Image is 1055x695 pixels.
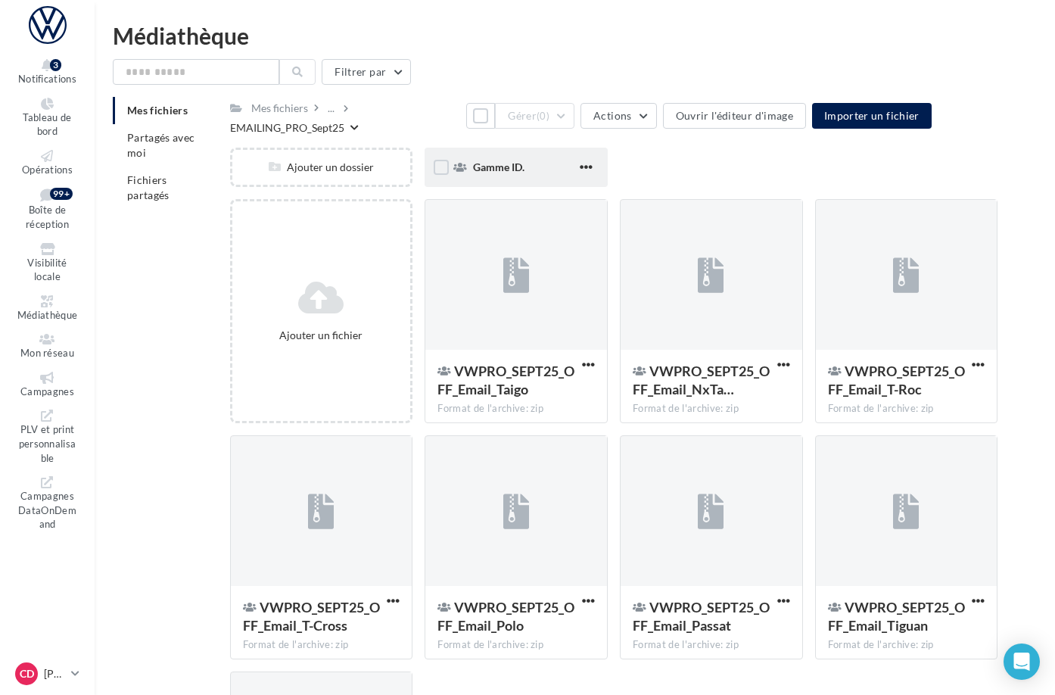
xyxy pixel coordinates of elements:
[633,599,770,634] span: VWPRO_SEPT25_OFF_Email_Passat
[127,104,188,117] span: Mes fichiers
[12,473,82,534] a: Campagnes DataOnDemand
[824,109,920,122] span: Importer un fichier
[12,330,82,363] a: Mon réseau
[12,95,82,141] a: Tableau de bord
[50,59,61,71] div: 3
[22,164,73,176] span: Opérations
[580,103,656,129] button: Actions
[18,490,76,530] span: Campagnes DataOnDemand
[113,24,1037,47] div: Médiathèque
[243,638,400,652] div: Format de l'archive: zip
[251,101,308,116] div: Mes fichiers
[243,599,380,634] span: VWPRO_SEPT25_OFF_Email_T-Cross
[812,103,932,129] button: Importer un fichier
[322,59,411,85] button: Filtrer par
[23,111,71,138] span: Tableau de bord
[27,257,67,283] span: Visibilité locale
[633,638,790,652] div: Format de l'archive: zip
[593,109,631,122] span: Actions
[230,120,344,136] div: EMAILING_PRO_Sept25
[12,185,82,233] a: Boîte de réception 99+
[12,292,82,325] a: Médiathèque
[633,402,790,416] div: Format de l'archive: zip
[12,240,82,286] a: Visibilité locale
[12,369,82,401] a: Campagnes
[437,599,574,634] span: VWPRO_SEPT25_OFF_Email_Polo
[325,98,338,119] div: ...
[437,402,595,416] div: Format de l'archive: zip
[12,407,82,467] a: PLV et print personnalisable
[232,160,411,175] div: Ajouter un dossier
[663,103,806,129] button: Ouvrir l'éditeur d'image
[437,363,574,397] span: VWPRO_SEPT25_OFF_Email_Taigo
[828,599,965,634] span: VWPRO_SEPT25_OFF_Email_Tiguan
[828,402,985,416] div: Format de l'archive: zip
[17,309,78,321] span: Médiathèque
[12,56,82,89] button: Notifications 3
[26,204,69,231] span: Boîte de réception
[20,385,74,397] span: Campagnes
[473,161,524,173] span: Gamme ID.
[828,638,985,652] div: Format de l'archive: zip
[18,73,76,85] span: Notifications
[633,363,770,397] span: VWPRO_SEPT25_OFF_Email_NxTayron
[238,328,405,343] div: Ajouter un fichier
[44,666,65,681] p: [PERSON_NAME]
[537,110,549,122] span: (0)
[495,103,574,129] button: Gérer(0)
[50,188,73,200] div: 99+
[12,659,82,688] a: CD [PERSON_NAME]
[127,173,170,201] span: Fichiers partagés
[828,363,965,397] span: VWPRO_SEPT25_OFF_Email_T-Roc
[20,347,74,359] span: Mon réseau
[127,131,195,159] span: Partagés avec moi
[1004,644,1040,680] div: Open Intercom Messenger
[12,147,82,179] a: Opérations
[19,424,76,464] span: PLV et print personnalisable
[20,666,34,681] span: CD
[437,638,595,652] div: Format de l'archive: zip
